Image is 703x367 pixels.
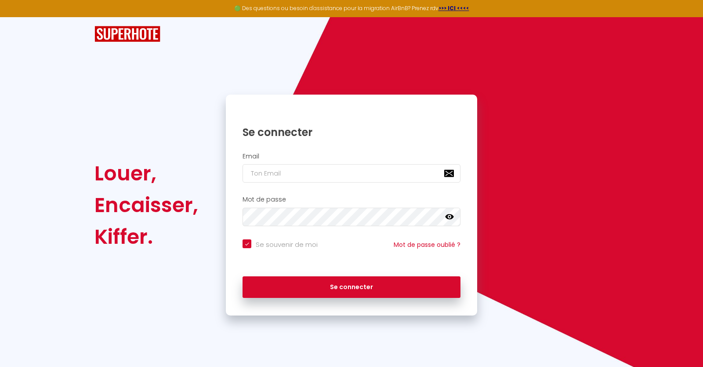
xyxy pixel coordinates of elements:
div: Louer, [94,158,198,189]
input: Ton Email [243,164,460,183]
a: Mot de passe oublié ? [394,240,460,249]
div: Kiffer. [94,221,198,253]
h2: Mot de passe [243,196,460,203]
button: Se connecter [243,276,460,298]
img: SuperHote logo [94,26,160,42]
div: Encaisser, [94,189,198,221]
a: >>> ICI <<<< [438,4,469,12]
h1: Se connecter [243,125,460,139]
h2: Email [243,153,460,160]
